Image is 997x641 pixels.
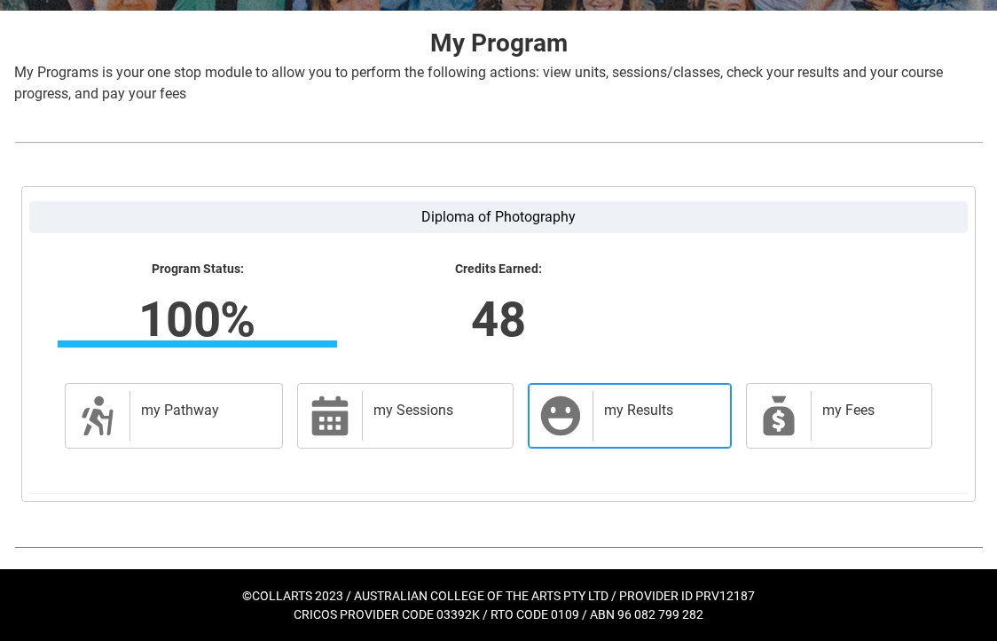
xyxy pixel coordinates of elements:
h2: my Sessions [373,402,495,419]
span: My Programs is your one stop module to allow you to perform the following actions: view units, se... [14,64,943,102]
lightning-formatted-text: Credits Earned: [358,262,638,278]
strong: My Program [430,28,568,58]
lightning-formatted-number: 48 [261,284,736,356]
img: REDU_GREY_LINE [14,134,983,151]
a: my Sessions [297,383,514,449]
span: Description of icon when needed [76,395,119,437]
div: Progress Bar [58,340,337,348]
h2: my Pathway [141,402,264,419]
h2: my Results [604,402,713,419]
label: Diploma of Photography [29,201,968,233]
lightning-formatted-text: Program Status: [58,262,337,278]
a: my Results [528,383,732,449]
h2: my Fees [822,402,914,419]
span: My Payments [758,395,800,437]
a: my Pathway [65,383,283,449]
img: REDU_GREY_LINE [14,539,983,556]
a: my Fees [746,383,932,449]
